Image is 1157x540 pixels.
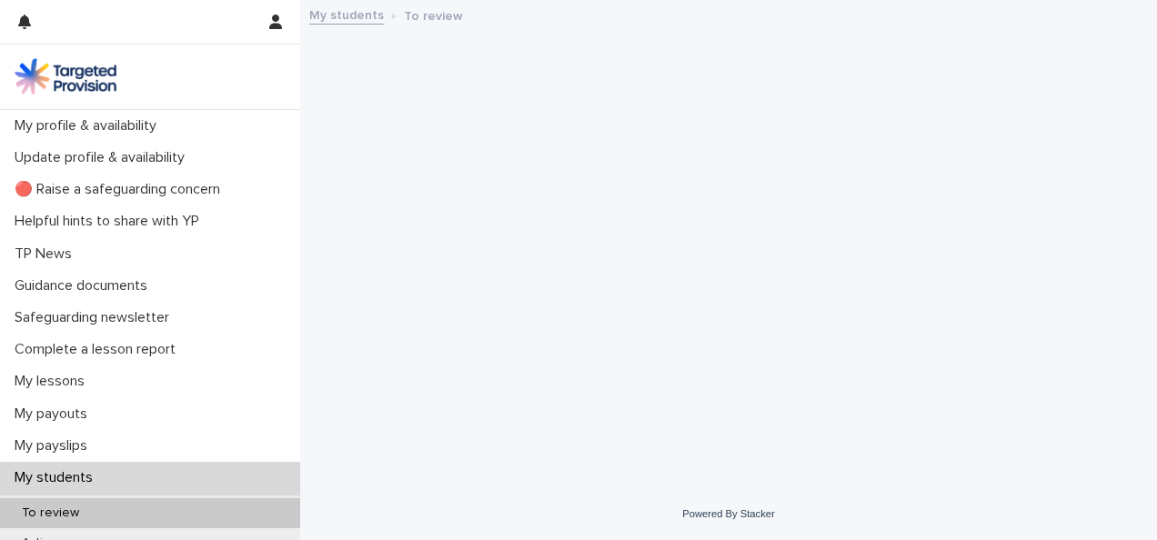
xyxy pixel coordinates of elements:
p: TP News [7,245,86,263]
p: My payouts [7,405,102,423]
p: 🔴 Raise a safeguarding concern [7,181,235,198]
p: Helpful hints to share with YP [7,213,214,230]
p: Update profile & availability [7,149,199,166]
a: My students [309,4,384,25]
p: My profile & availability [7,117,171,135]
p: To review [404,5,463,25]
p: Safeguarding newsletter [7,309,184,326]
p: To review [7,505,94,521]
a: Powered By Stacker [682,508,774,519]
img: M5nRWzHhSzIhMunXDL62 [15,58,116,95]
p: Guidance documents [7,277,162,295]
p: Complete a lesson report [7,341,190,358]
p: My students [7,469,107,486]
p: My payslips [7,437,102,455]
p: My lessons [7,373,99,390]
